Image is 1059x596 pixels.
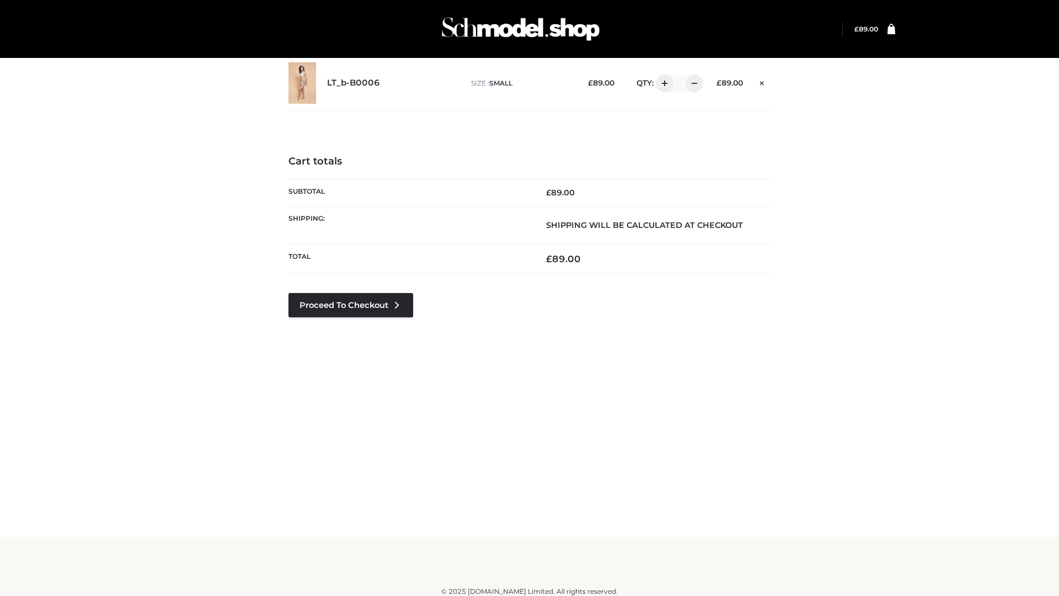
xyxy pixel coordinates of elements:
[327,78,380,88] a: LT_b-B0006
[546,253,552,264] span: £
[288,293,413,317] a: Proceed to Checkout
[288,179,529,206] th: Subtotal
[625,74,699,92] div: QTY:
[716,78,743,87] bdi: 89.00
[754,74,771,89] a: Remove this item
[489,79,512,87] span: SMALL
[854,25,878,33] bdi: 89.00
[471,78,571,88] p: size :
[288,156,771,168] h4: Cart totals
[288,62,316,104] img: LT_b-B0006 - SMALL
[288,244,529,274] th: Total
[546,188,551,198] span: £
[854,25,859,33] span: £
[546,253,581,264] bdi: 89.00
[546,188,575,198] bdi: 89.00
[588,78,593,87] span: £
[854,25,878,33] a: £89.00
[288,206,529,244] th: Shipping:
[588,78,614,87] bdi: 89.00
[438,7,603,51] img: Schmodel Admin 964
[546,220,743,230] strong: Shipping will be calculated at checkout
[716,78,721,87] span: £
